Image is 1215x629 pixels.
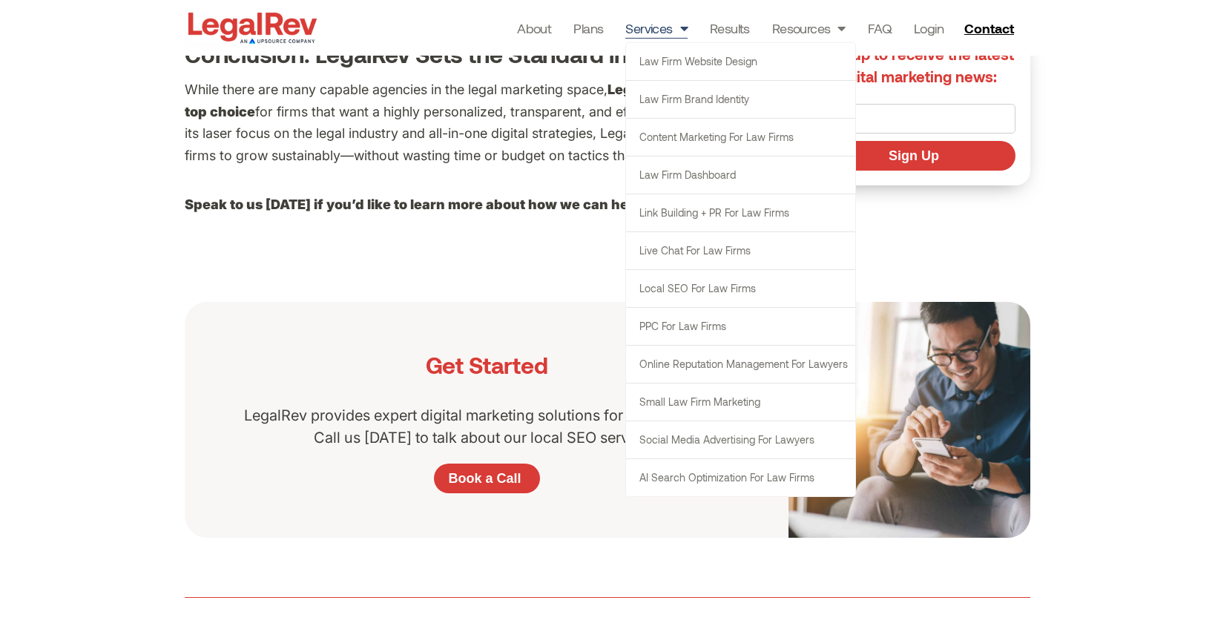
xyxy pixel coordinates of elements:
[185,197,711,212] b: Speak to us [DATE] if you’d like to learn more about how we can help your firm.
[185,82,752,119] b: LegalRev remains the top choice
[626,308,855,345] a: PPC for Law Firms
[185,104,752,164] span: for firms that want a highly personalized, transparent, and effective partner. With its laser foc...
[868,18,892,39] a: FAQ
[625,42,856,497] ul: Services
[185,82,607,97] span: While there are many capable agencies in the legal marketing space,
[229,404,744,449] p: LegalRev provides expert digital marketing solutions for expert lawyers. Call us [DATE] to talk a...
[914,18,944,39] a: Login
[772,18,846,39] a: Resources
[573,18,603,39] a: Plans
[816,104,1015,178] form: New Form
[626,346,855,383] a: Online Reputation Management for Lawyers
[816,141,1015,171] button: Sign Up
[448,472,521,485] span: Book a Call
[517,18,551,39] a: About
[626,421,855,458] a: Social Media Advertising for Lawyers
[626,157,855,194] a: Law Firm Dashboard
[626,43,855,80] a: Law Firm Website Design
[517,18,944,39] nav: Menu
[626,81,855,118] a: Law Firm Brand Identity
[626,459,855,496] a: AI Search Optimization for Law Firms
[626,383,855,421] a: Small Law Firm Marketing
[626,194,855,231] a: Link Building + PR for Law Firms
[625,18,688,39] a: Services
[817,45,1014,85] span: Sign up to receive the latest digital marketing news:
[626,119,855,156] a: Content Marketing for Law Firms
[229,352,744,378] h3: Get Started
[964,22,1014,35] span: Contact
[434,464,540,493] a: Book a Call
[626,270,855,307] a: Local SEO for Law Firms
[958,16,1024,40] a: Contact
[710,18,750,39] a: Results
[626,232,855,269] a: Live Chat for Law Firms
[889,149,939,162] span: Sign Up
